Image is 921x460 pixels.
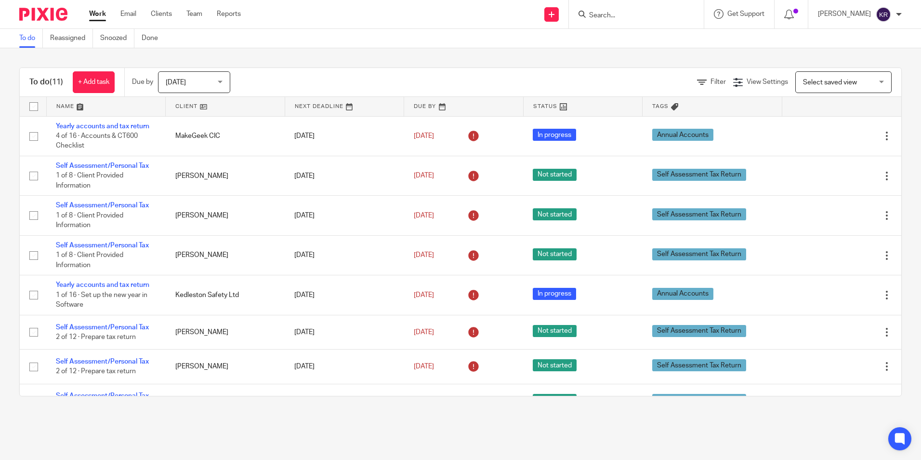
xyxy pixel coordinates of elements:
img: Pixie [19,8,67,21]
span: [DATE] [414,363,434,370]
span: Tags [652,104,669,109]
td: [DATE] [285,235,404,275]
span: Self Assessment Tax Return [652,248,746,260]
span: 4 of 16 · Accounts & CT600 Checklist [56,133,138,149]
a: Self Assessment/Personal Tax [56,202,149,209]
span: [DATE] [414,212,434,219]
td: [DATE] [285,350,404,384]
span: 1 of 16 · Set up the new year in Software [56,292,147,309]
td: [DATE] [285,156,404,195]
span: In progress [533,129,576,141]
td: [PERSON_NAME] [166,156,285,195]
a: Self Assessment/Personal Tax [56,358,149,365]
a: Reassigned [50,29,93,48]
span: [DATE] [166,79,186,86]
span: Annual Accounts [652,129,713,141]
a: Self Assessment/Personal Tax [56,392,149,399]
td: [DATE] [285,315,404,349]
span: [DATE] [414,252,434,258]
a: Self Assessment/Personal Tax [56,324,149,331]
span: [DATE] [414,329,434,336]
span: Self Assessment Tax Return [652,208,746,220]
span: Self Assessment Tax Return [652,394,746,406]
td: [PERSON_NAME] [166,235,285,275]
a: Clients [151,9,172,19]
td: [PERSON_NAME] [166,196,285,235]
input: Search [588,12,675,20]
p: Due by [132,77,153,87]
a: Yearly accounts and tax return [56,123,149,130]
a: Snoozed [100,29,134,48]
td: [DATE] [285,116,404,156]
span: Not started [533,208,577,220]
td: [PERSON_NAME] [166,315,285,349]
span: (11) [50,78,63,86]
img: svg%3E [876,7,891,22]
td: Kedleston Safety Ltd [166,275,285,315]
span: Not started [533,325,577,337]
a: Self Assessment/Personal Tax [56,162,149,169]
a: Email [120,9,136,19]
span: 2 of 12 · Prepare tax return [56,334,136,340]
td: [PERSON_NAME] [166,350,285,384]
a: Work [89,9,106,19]
span: Not started [533,359,577,371]
td: MakeGeek CIC [166,116,285,156]
span: View Settings [747,79,788,85]
span: [DATE] [414,173,434,179]
span: Get Support [727,11,764,17]
span: Not started [533,248,577,260]
a: + Add task [73,71,115,93]
span: Filter [710,79,726,85]
span: [DATE] [414,133,434,139]
h1: To do [29,77,63,87]
a: Done [142,29,165,48]
span: 1 of 8 · Client Provided Information [56,252,123,269]
a: Self Assessment/Personal Tax [56,242,149,249]
span: 2 of 12 · Prepare tax return [56,368,136,375]
span: Self Assessment Tax Return [652,359,746,371]
a: Yearly accounts and tax return [56,282,149,288]
span: In progress [533,288,576,300]
td: [DATE] [285,196,404,235]
span: 1 of 8 · Client Provided Information [56,212,123,229]
td: [DATE] [285,275,404,315]
a: Reports [217,9,241,19]
span: Self Assessment Tax Return [652,169,746,181]
span: Not started [533,169,577,181]
span: Select saved view [803,79,857,86]
span: Not started [533,394,577,406]
a: To do [19,29,43,48]
span: Annual Accounts [652,288,713,300]
td: [PERSON_NAME] [166,384,285,418]
a: Team [186,9,202,19]
td: [DATE] [285,384,404,418]
span: 1 of 8 · Client Provided Information [56,173,123,189]
span: [DATE] [414,292,434,298]
span: Self Assessment Tax Return [652,325,746,337]
p: [PERSON_NAME] [818,9,871,19]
